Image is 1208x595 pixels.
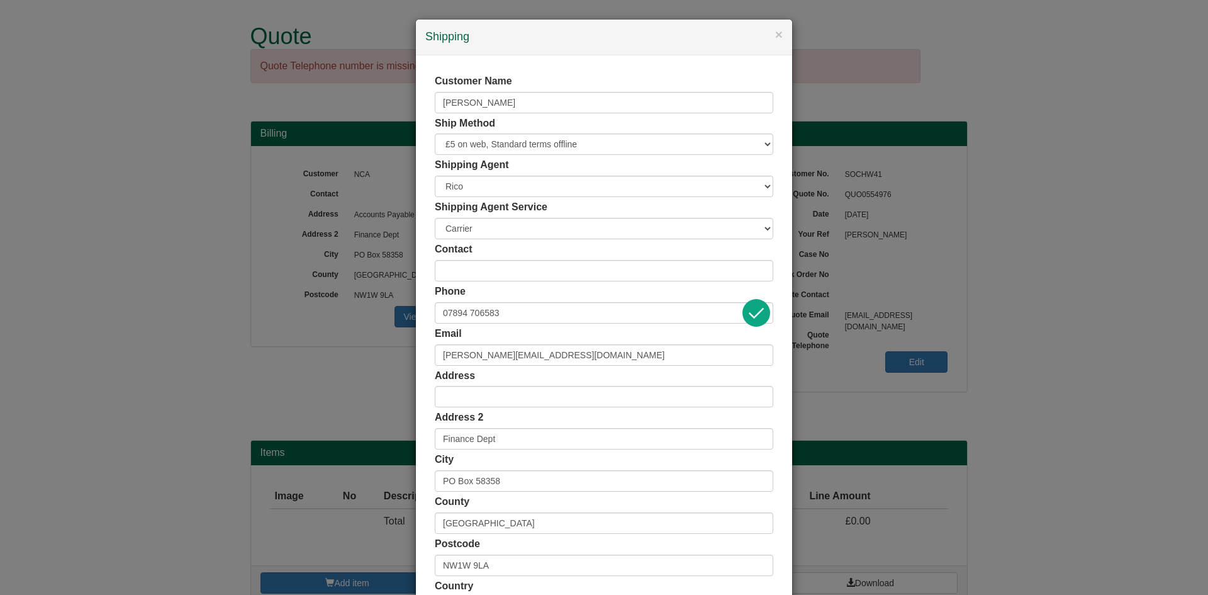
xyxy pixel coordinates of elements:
[435,411,483,425] label: Address 2
[435,327,462,341] label: Email
[435,537,480,552] label: Postcode
[425,29,783,45] h4: Shipping
[435,116,495,131] label: Ship Method
[435,579,473,594] label: Country
[435,285,466,299] label: Phone
[435,200,547,215] label: Shipping Agent Service
[435,302,773,324] input: Mobile Preferred
[435,453,454,467] label: City
[435,242,473,257] label: Contact
[775,28,783,41] button: ×
[435,74,512,89] label: Customer Name
[435,369,475,383] label: Address
[435,495,469,509] label: County
[435,158,509,173] label: Shipping Agent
